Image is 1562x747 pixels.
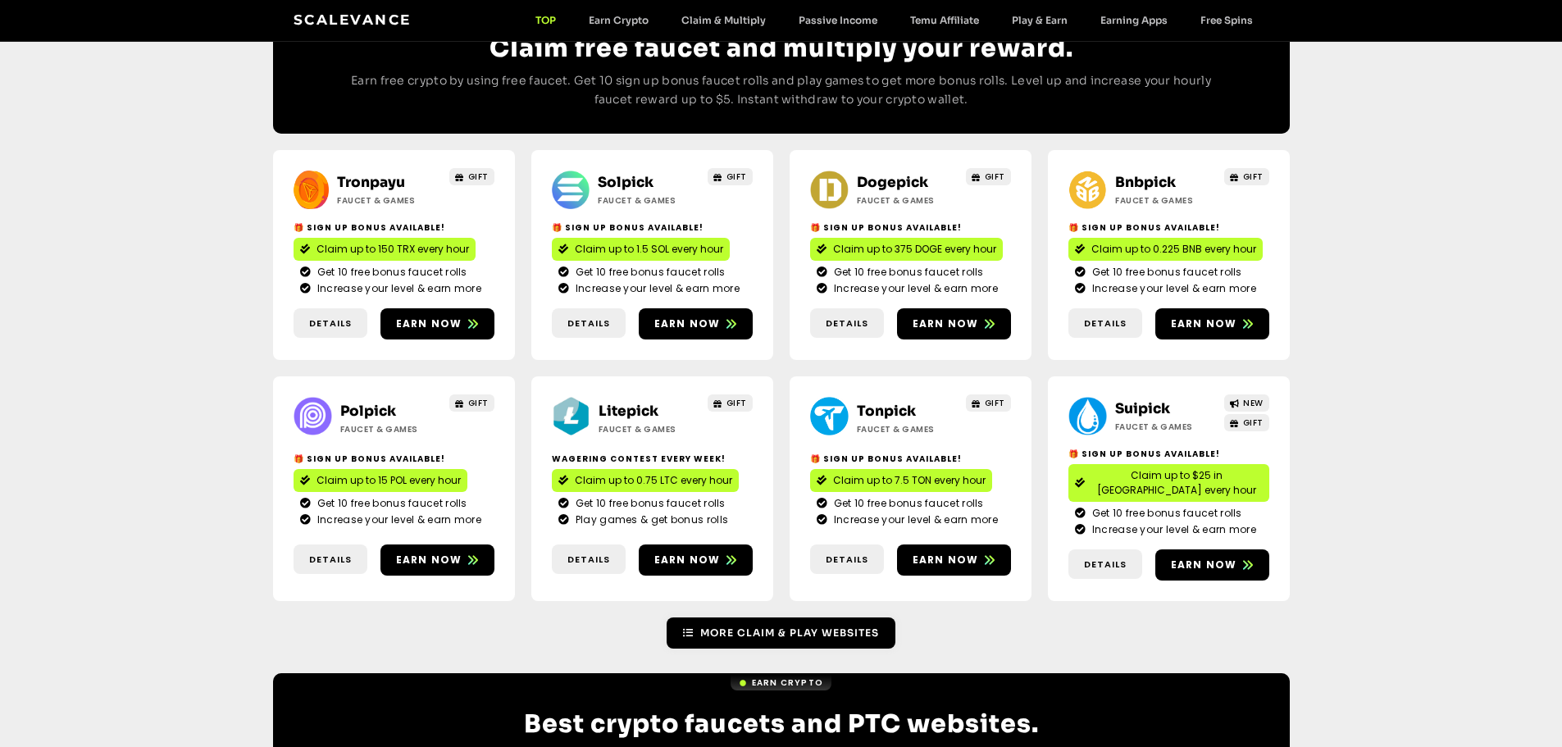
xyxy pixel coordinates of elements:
[313,265,467,280] span: Get 10 free bonus faucet rolls
[572,496,726,511] span: Get 10 free bonus faucet rolls
[468,171,489,183] span: GIFT
[857,403,916,420] a: Tonpick
[309,317,352,330] span: Details
[1115,400,1170,417] a: Suipick
[1068,238,1263,261] a: Claim up to 0.225 BNB every hour
[567,553,610,567] span: Details
[380,544,494,576] a: Earn now
[782,14,894,26] a: Passive Income
[810,238,1003,261] a: Claim up to 375 DOGE every hour
[857,174,928,191] a: Dogepick
[1184,14,1269,26] a: Free Spins
[294,544,367,575] a: Details
[309,553,352,567] span: Details
[667,617,895,649] a: More Claim & Play Websites
[316,242,469,257] span: Claim up to 150 TRX every hour
[339,34,1224,63] h2: Claim free faucet and multiply your reward.
[380,308,494,339] a: Earn now
[1068,549,1142,580] a: Details
[1155,549,1269,581] a: Earn now
[316,473,461,488] span: Claim up to 15 POL every hour
[294,221,494,234] h2: 🎁 Sign Up Bonus Available!
[639,544,753,576] a: Earn now
[995,14,1084,26] a: Play & Earn
[894,14,995,26] a: Temu Affiliate
[552,308,626,339] a: Details
[294,11,412,28] a: Scalevance
[1084,317,1127,330] span: Details
[810,453,1011,465] h2: 🎁 Sign Up Bonus Available!
[598,194,700,207] h2: Faucet & Games
[731,675,831,690] a: Earn Crypto
[340,403,396,420] a: Polpick
[833,473,986,488] span: Claim up to 7.5 TON every hour
[654,553,721,567] span: Earn now
[913,553,979,567] span: Earn now
[1224,414,1269,431] a: GIFT
[966,168,1011,185] a: GIFT
[810,221,1011,234] h2: 🎁 Sign Up Bonus Available!
[339,71,1224,111] p: Earn free crypto by using free faucet. Get 10 sign up bonus faucet rolls and play games to get mo...
[449,168,494,185] a: GIFT
[1088,265,1242,280] span: Get 10 free bonus faucet rolls
[552,544,626,575] a: Details
[339,709,1224,739] h2: Best crypto faucets and PTC websites.
[857,423,959,435] h2: Faucet & Games
[726,171,747,183] span: GIFT
[449,394,494,412] a: GIFT
[567,317,610,330] span: Details
[1084,558,1127,572] span: Details
[1171,317,1237,331] span: Earn now
[897,308,1011,339] a: Earn now
[572,14,665,26] a: Earn Crypto
[552,221,753,234] h2: 🎁 Sign Up Bonus Available!
[396,553,462,567] span: Earn now
[1088,522,1256,537] span: Increase your level & earn more
[1068,221,1269,234] h2: 🎁 Sign Up Bonus Available!
[1091,468,1263,498] span: Claim up to $25 in [GEOGRAPHIC_DATA] every hour
[572,281,740,296] span: Increase your level & earn more
[1171,558,1237,572] span: Earn now
[833,242,996,257] span: Claim up to 375 DOGE every hour
[1068,464,1269,502] a: Claim up to $25 in [GEOGRAPHIC_DATA] every hour
[810,469,992,492] a: Claim up to 7.5 TON every hour
[1115,421,1218,433] h2: Faucet & Games
[857,194,959,207] h2: Faucet & Games
[575,473,732,488] span: Claim up to 0.75 LTC every hour
[966,394,1011,412] a: GIFT
[826,317,868,330] span: Details
[313,281,481,296] span: Increase your level & earn more
[337,174,405,191] a: Tronpayu
[340,423,443,435] h2: Faucet & Games
[468,397,489,409] span: GIFT
[294,308,367,339] a: Details
[639,308,753,339] a: Earn now
[575,242,723,257] span: Claim up to 1.5 SOL every hour
[552,238,730,261] a: Claim up to 1.5 SOL every hour
[1224,394,1269,412] a: NEW
[726,397,747,409] span: GIFT
[700,626,879,640] span: More Claim & Play Websites
[1115,194,1218,207] h2: Faucet & Games
[913,317,979,331] span: Earn now
[1243,171,1264,183] span: GIFT
[830,496,984,511] span: Get 10 free bonus faucet rolls
[599,423,701,435] h2: Faucet & Games
[654,317,721,331] span: Earn now
[826,553,868,567] span: Details
[830,512,998,527] span: Increase your level & earn more
[294,238,476,261] a: Claim up to 150 TRX every hour
[313,496,467,511] span: Get 10 free bonus faucet rolls
[337,194,439,207] h2: Faucet & Games
[599,403,658,420] a: Litepick
[1243,397,1264,409] span: NEW
[572,512,728,527] span: Play games & get bonus rolls
[1068,308,1142,339] a: Details
[708,394,753,412] a: GIFT
[1115,174,1176,191] a: Bnbpick
[1224,168,1269,185] a: GIFT
[396,317,462,331] span: Earn now
[665,14,782,26] a: Claim & Multiply
[830,265,984,280] span: Get 10 free bonus faucet rolls
[1068,448,1269,460] h2: 🎁 Sign Up Bonus Available!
